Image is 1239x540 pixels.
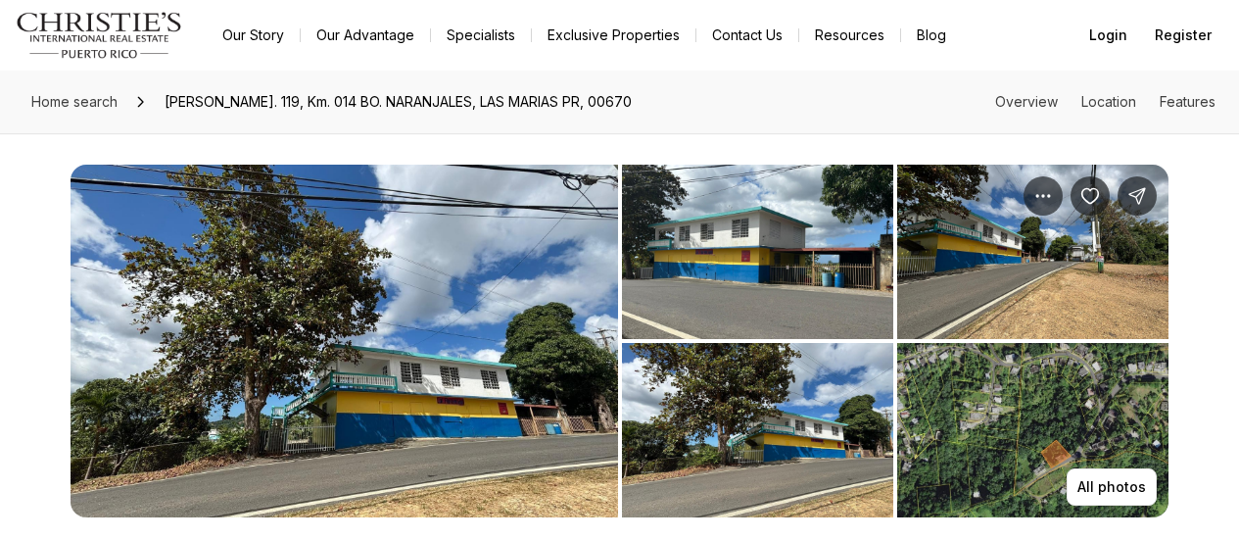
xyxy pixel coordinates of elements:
a: Skip to: Location [1081,93,1136,110]
button: All photos [1067,468,1157,506]
span: Register [1155,27,1212,43]
a: Skip to: Overview [995,93,1058,110]
li: 2 of 7 [622,165,1169,517]
button: View image gallery [897,343,1168,517]
div: Listing Photos [71,165,1168,517]
span: [PERSON_NAME]. 119, Km. 014 BO. NARANJALES, LAS MARIAS PR, 00670 [157,86,640,118]
button: Save Property: Carr. 119, Km. 014 BO. NARANJALES [1071,176,1110,216]
a: Our Story [207,22,300,49]
button: Register [1143,16,1223,55]
button: View image gallery [71,165,618,517]
button: View image gallery [622,165,893,339]
a: Home search [24,86,125,118]
li: 1 of 7 [71,165,618,517]
button: Share Property: Carr. 119, Km. 014 BO. NARANJALES [1118,176,1157,216]
nav: Page section menu [995,94,1215,110]
a: Specialists [431,22,531,49]
button: Contact Us [696,22,798,49]
a: Our Advantage [301,22,430,49]
img: logo [16,12,183,59]
button: View image gallery [622,343,893,517]
a: Blog [901,22,962,49]
button: View image gallery [897,165,1168,339]
span: Home search [31,93,118,110]
a: Exclusive Properties [532,22,695,49]
button: Login [1077,16,1139,55]
button: Property options [1024,176,1063,216]
p: All photos [1077,479,1146,495]
span: Login [1089,27,1127,43]
a: Resources [799,22,900,49]
a: Skip to: Features [1160,93,1215,110]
